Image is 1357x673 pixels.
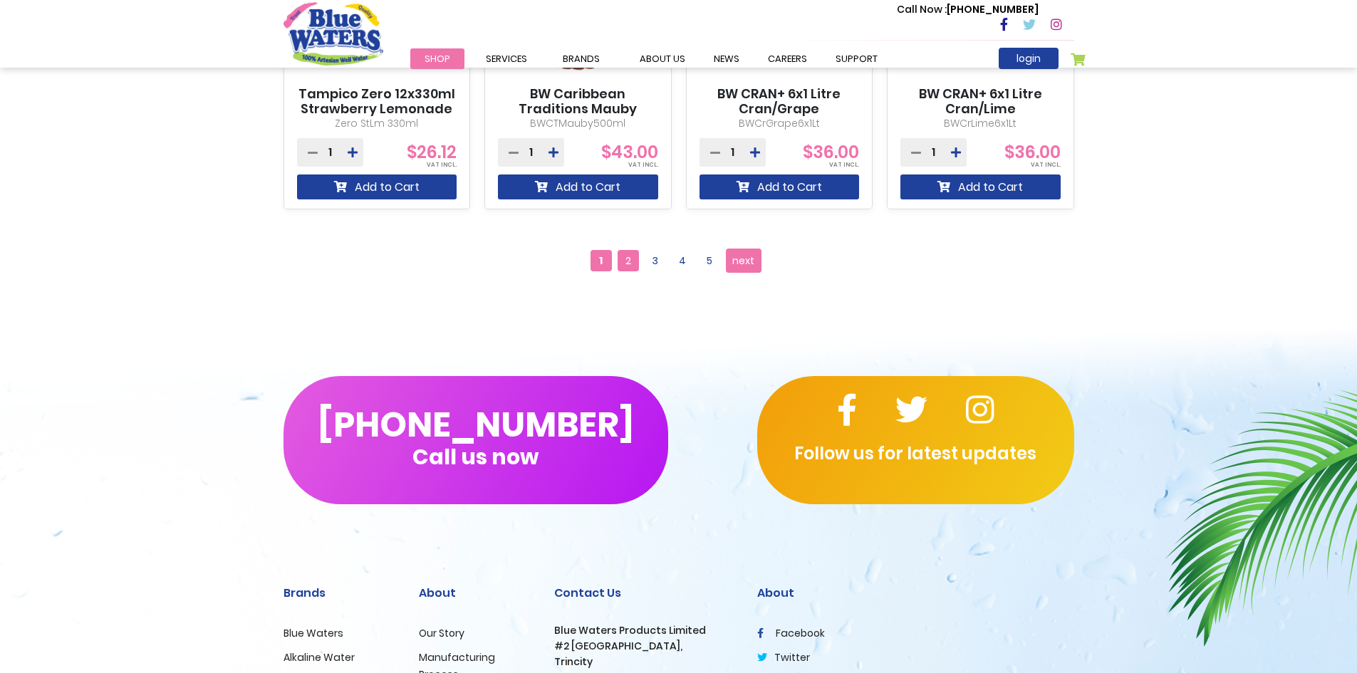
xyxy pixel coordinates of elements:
span: Call Now : [897,2,947,16]
a: 2 [618,250,639,271]
button: Add to Cart [900,174,1061,199]
span: $26.12 [407,140,457,164]
span: $36.00 [1004,140,1061,164]
p: BWCrGrape6x1Lt [700,116,860,131]
a: Our Story [419,626,464,640]
button: Add to Cart [498,174,658,199]
a: facebook [757,626,825,640]
a: careers [754,48,821,69]
h3: #2 [GEOGRAPHIC_DATA], [554,640,736,652]
span: Brands [563,52,600,66]
p: Zero StLm 330ml [297,116,457,131]
span: Shop [425,52,450,66]
h2: About [419,586,533,600]
a: twitter [757,650,810,664]
a: 5 [699,250,720,271]
a: store logo [284,2,383,65]
h2: Brands [284,586,397,600]
h2: Contact Us [554,586,736,600]
h2: About [757,586,1074,600]
span: 1 [591,250,612,271]
a: BW CRAN+ 6x1 Litre Cran/Lime [900,86,1061,117]
a: 3 [645,250,666,271]
h3: Blue Waters Products Limited [554,625,736,637]
a: about us [625,48,700,69]
a: next [726,249,761,273]
a: Blue Waters [284,626,343,640]
p: Follow us for latest updates [757,441,1074,466]
a: News [700,48,754,69]
p: [PHONE_NUMBER] [897,2,1039,17]
button: Add to Cart [297,174,457,199]
span: Services [486,52,527,66]
span: Call us now [412,453,539,461]
span: $43.00 [601,140,658,164]
a: login [999,48,1059,69]
button: Add to Cart [700,174,860,199]
h3: Trincity [554,656,736,668]
a: support [821,48,892,69]
p: BWCTMauby500ml [498,116,658,131]
p: BWCrLime6x1Lt [900,116,1061,131]
a: 4 [672,250,693,271]
a: BW Caribbean Traditions Mauby 12x500ml [498,86,658,132]
button: [PHONE_NUMBER]Call us now [284,376,668,504]
span: $36.00 [803,140,859,164]
a: Alkaline Water [284,650,355,664]
span: next [732,250,754,271]
a: Tampico Zero 12x330ml Strawberry Lemonade [297,86,457,117]
a: BW CRAN+ 6x1 Litre Cran/Grape [700,86,860,117]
